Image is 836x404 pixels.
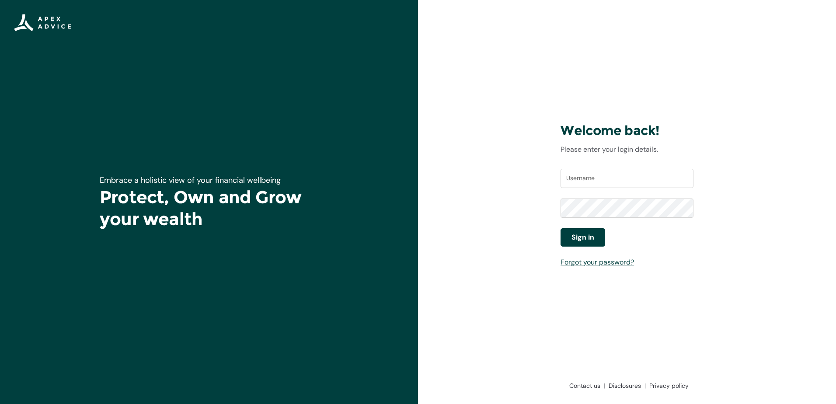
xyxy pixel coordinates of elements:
[100,186,318,230] h1: Protect, Own and Grow your wealth
[561,122,693,139] h3: Welcome back!
[561,169,693,188] input: Username
[100,175,281,185] span: Embrace a holistic view of your financial wellbeing
[14,14,71,31] img: Apex Advice Group
[571,232,594,243] span: Sign in
[646,381,689,390] a: Privacy policy
[605,381,646,390] a: Disclosures
[566,381,605,390] a: Contact us
[561,258,634,267] a: Forgot your password?
[561,144,693,155] p: Please enter your login details.
[561,228,605,247] button: Sign in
